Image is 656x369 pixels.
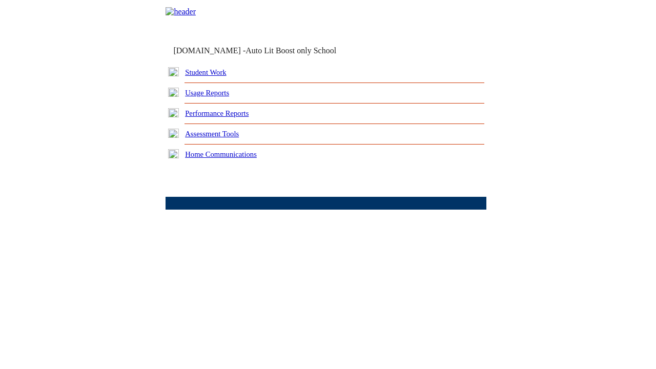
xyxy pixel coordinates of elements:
[185,130,239,138] a: Assessment Tools
[185,150,257,158] a: Home Communications
[245,46,336,55] nobr: Auto Lit Boost only School
[168,129,179,138] img: plus.gif
[166,7,196,16] img: header
[168,108,179,117] img: plus.gif
[185,89,229,97] a: Usage Reports
[173,46,362,55] td: [DOMAIN_NAME] -
[168,149,179,158] img: plus.gif
[185,68,226,76] a: Student Work
[168,88,179,97] img: plus.gif
[168,67,179,76] img: plus.gif
[185,109,249,117] a: Performance Reports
